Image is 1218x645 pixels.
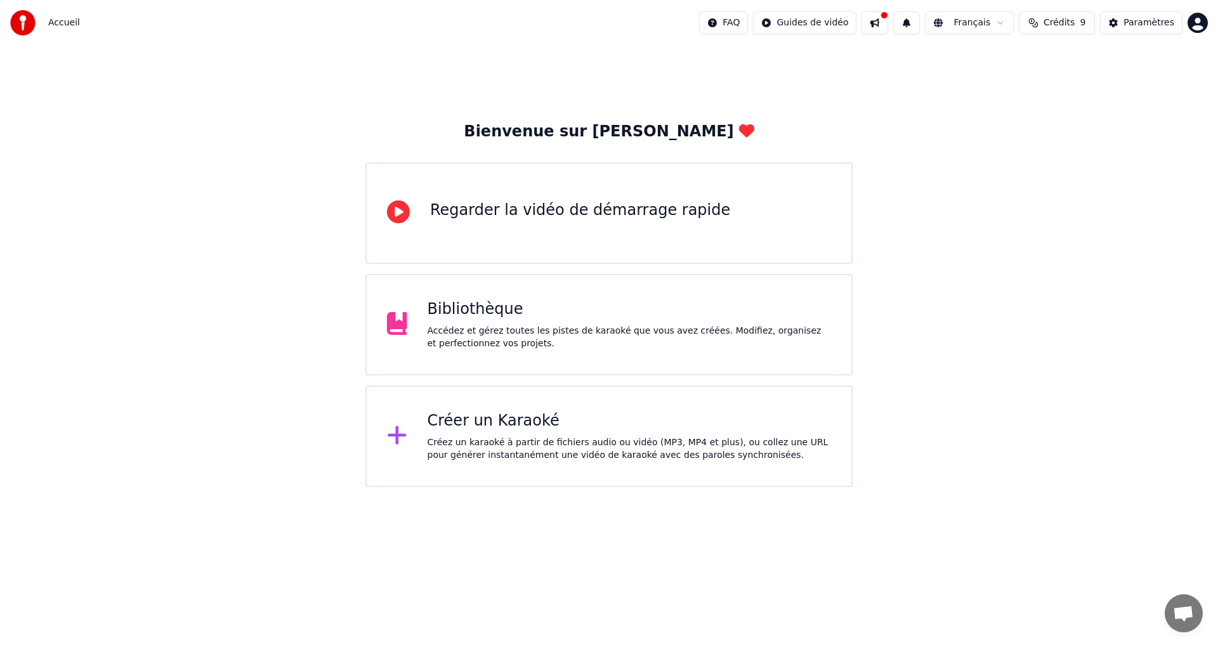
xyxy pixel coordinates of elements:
[1100,11,1182,34] button: Paramètres
[48,16,80,29] nav: breadcrumb
[430,200,730,221] div: Regarder la vidéo de démarrage rapide
[1165,594,1203,632] a: Ouvrir le chat
[428,299,832,320] div: Bibliothèque
[428,436,832,462] div: Créez un karaoké à partir de fichiers audio ou vidéo (MP3, MP4 et plus), ou collez une URL pour g...
[1019,11,1095,34] button: Crédits9
[699,11,748,34] button: FAQ
[1080,16,1085,29] span: 9
[428,411,832,431] div: Créer un Karaoké
[1123,16,1174,29] div: Paramètres
[428,325,832,350] div: Accédez et gérez toutes les pistes de karaoké que vous avez créées. Modifiez, organisez et perfec...
[1044,16,1075,29] span: Crédits
[464,122,754,142] div: Bienvenue sur [PERSON_NAME]
[48,16,80,29] span: Accueil
[10,10,36,36] img: youka
[753,11,856,34] button: Guides de vidéo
